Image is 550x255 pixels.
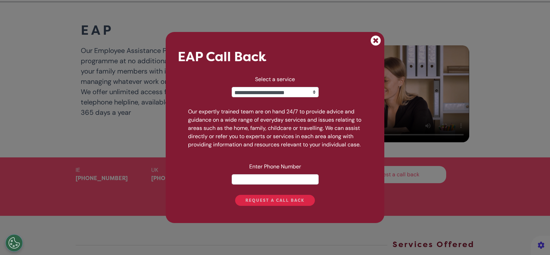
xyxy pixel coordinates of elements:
[235,195,315,206] button: REQUEST A CALL BACK
[232,75,319,84] p: Select a service
[178,49,372,65] h4: EAP Call Back
[232,163,319,171] p: Enter Phone Number
[5,234,23,252] button: Open Preferences
[188,108,362,149] p: Our expertly trained team are on hand 24/7 to provide advice and guidance on a wide range of ever...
